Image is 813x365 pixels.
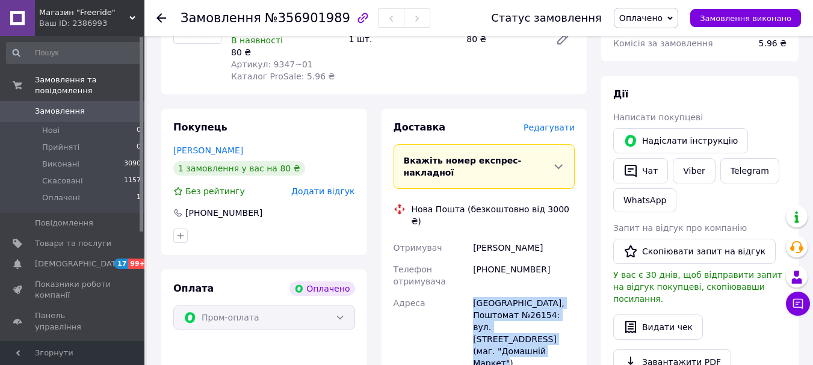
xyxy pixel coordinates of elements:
[344,31,462,48] div: 1 шт.
[231,60,313,69] span: Артикул: 9347~01
[42,176,83,186] span: Скасовані
[491,12,602,24] div: Статус замовлення
[289,281,354,296] div: Оплачено
[42,125,60,136] span: Нові
[185,186,245,196] span: Без рейтингу
[181,11,261,25] span: Замовлення
[35,218,93,229] span: Повідомлення
[700,14,791,23] span: Замовлення виконано
[156,12,166,24] div: Повернутися назад
[613,239,776,264] button: Скопіювати запит на відгук
[613,188,676,212] a: WhatsApp
[173,283,214,294] span: Оплата
[173,121,227,133] span: Покупець
[619,13,663,23] span: Оплачено
[137,142,141,153] span: 0
[231,35,283,45] span: В наявності
[551,27,575,51] a: Редагувати
[690,9,801,27] button: Замовлення виконано
[128,259,148,269] span: 99+
[404,156,522,177] span: Вкажіть номер експрес-накладної
[137,192,141,203] span: 1
[394,265,446,286] span: Телефон отримувача
[613,223,747,233] span: Запит на відгук про компанію
[720,158,779,183] a: Telegram
[35,238,111,249] span: Товари та послуги
[409,203,578,227] div: Нова Пошта (безкоштовно від 3000 ₴)
[613,38,713,48] span: Комісія за замовлення
[613,88,628,100] span: Дії
[42,159,79,170] span: Виконані
[471,259,577,292] div: [PHONE_NUMBER]
[613,270,782,304] span: У вас є 30 днів, щоб відправити запит на відгук покупцеві, скопіювавши посилання.
[35,259,124,269] span: [DEMOGRAPHIC_DATA]
[231,72,335,81] span: Каталог ProSale: 5.96 ₴
[524,123,575,132] span: Редагувати
[124,176,141,186] span: 1157
[265,11,350,25] span: №356901989
[613,158,668,183] button: Чат
[613,128,748,153] button: Надіслати інструкцію
[394,121,446,133] span: Доставка
[114,259,128,269] span: 17
[42,192,80,203] span: Оплачені
[613,112,703,122] span: Написати покупцеві
[42,142,79,153] span: Прийняті
[231,46,339,58] div: 80 ₴
[613,314,703,340] button: Видати чек
[471,237,577,259] div: [PERSON_NAME]
[759,38,787,48] span: 5.96 ₴
[35,310,111,332] span: Панель управління
[673,158,715,183] a: Viber
[6,42,142,64] input: Пошук
[39,7,129,18] span: Магазин "Freeride"
[462,31,546,48] div: 80 ₴
[35,279,111,301] span: Показники роботи компанії
[124,159,141,170] span: 3090
[786,292,810,316] button: Чат з покупцем
[184,207,264,219] div: [PHONE_NUMBER]
[394,298,425,308] span: Адреса
[394,243,442,253] span: Отримувач
[35,75,144,96] span: Замовлення та повідомлення
[137,125,141,136] span: 0
[35,106,85,117] span: Замовлення
[173,161,305,176] div: 1 замовлення у вас на 80 ₴
[39,18,144,29] div: Ваш ID: 2386993
[173,146,243,155] a: [PERSON_NAME]
[291,186,354,196] span: Додати відгук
